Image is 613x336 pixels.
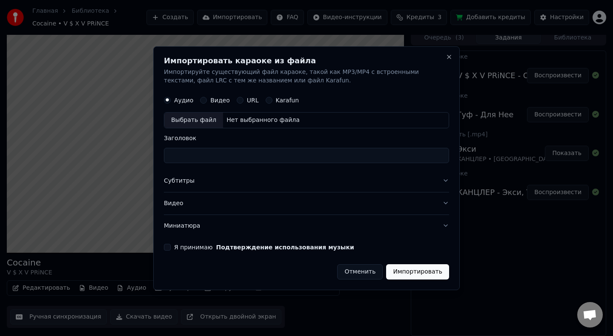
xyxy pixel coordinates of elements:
[174,97,193,103] label: Аудио
[247,97,259,103] label: URL
[174,244,354,250] label: Я принимаю
[210,97,230,103] label: Видео
[337,264,383,279] button: Отменить
[164,215,449,237] button: Миниатюра
[164,135,449,141] label: Заголовок
[164,170,449,192] button: Субтитры
[216,244,354,250] button: Я принимаю
[164,57,449,65] h2: Импортировать караоке из файла
[386,264,449,279] button: Импортировать
[223,116,303,124] div: Нет выбранного файла
[164,68,449,85] p: Импортируйте существующий файл караоке, такой как MP3/MP4 с встроенными текстами, файл LRC с тем ...
[276,97,299,103] label: Karafun
[164,113,223,128] div: Выбрать файл
[164,192,449,214] button: Видео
